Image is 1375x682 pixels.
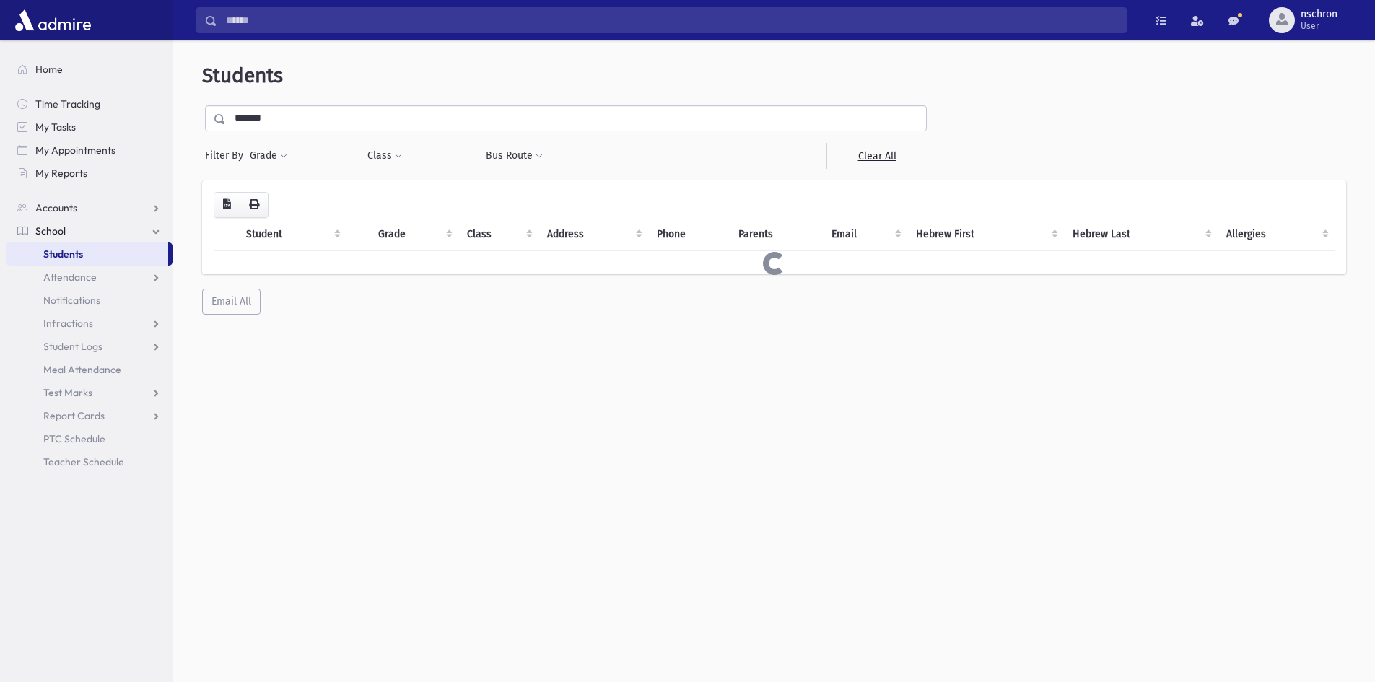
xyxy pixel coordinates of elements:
[35,63,63,76] span: Home
[43,317,93,330] span: Infractions
[6,450,173,473] a: Teacher Schedule
[43,363,121,376] span: Meal Attendance
[6,242,168,266] a: Students
[6,139,173,162] a: My Appointments
[43,248,83,261] span: Students
[907,218,1063,251] th: Hebrew First
[217,7,1126,33] input: Search
[43,294,100,307] span: Notifications
[6,115,173,139] a: My Tasks
[237,218,346,251] th: Student
[538,218,648,251] th: Address
[1301,9,1337,20] span: nschron
[6,266,173,289] a: Attendance
[367,143,403,169] button: Class
[1064,218,1218,251] th: Hebrew Last
[458,218,539,251] th: Class
[6,427,173,450] a: PTC Schedule
[43,432,105,445] span: PTC Schedule
[826,143,927,169] a: Clear All
[6,335,173,358] a: Student Logs
[6,162,173,185] a: My Reports
[249,143,288,169] button: Grade
[6,289,173,312] a: Notifications
[35,144,115,157] span: My Appointments
[6,381,173,404] a: Test Marks
[485,143,544,169] button: Bus Route
[6,58,173,81] a: Home
[6,404,173,427] a: Report Cards
[43,271,97,284] span: Attendance
[1301,20,1337,32] span: User
[43,386,92,399] span: Test Marks
[240,192,269,218] button: Print
[43,340,102,353] span: Student Logs
[35,201,77,214] span: Accounts
[12,6,95,35] img: AdmirePro
[6,358,173,381] a: Meal Attendance
[648,218,730,251] th: Phone
[35,97,100,110] span: Time Tracking
[730,218,823,251] th: Parents
[35,121,76,134] span: My Tasks
[202,64,283,87] span: Students
[6,312,173,335] a: Infractions
[43,409,105,422] span: Report Cards
[205,148,249,163] span: Filter By
[6,196,173,219] a: Accounts
[6,92,173,115] a: Time Tracking
[35,167,87,180] span: My Reports
[43,455,124,468] span: Teacher Schedule
[202,289,261,315] button: Email All
[370,218,458,251] th: Grade
[35,224,66,237] span: School
[823,218,907,251] th: Email
[214,192,240,218] button: CSV
[1218,218,1335,251] th: Allergies
[6,219,173,242] a: School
